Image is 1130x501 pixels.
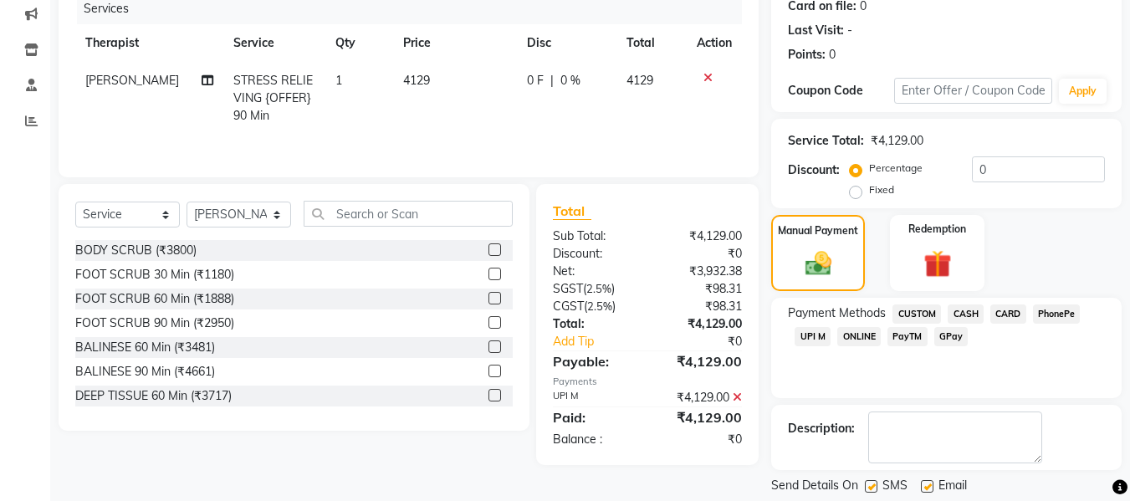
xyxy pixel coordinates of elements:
span: Send Details On [771,477,858,498]
div: ₹4,129.00 [647,227,754,245]
div: Discount: [788,161,840,179]
span: Total [553,202,591,220]
th: Therapist [75,24,223,62]
div: Payable: [540,351,647,371]
div: ₹98.31 [647,280,754,298]
div: FOOT SCRUB 90 Min (₹2950) [75,314,234,332]
th: Total [616,24,688,62]
div: Points: [788,46,826,64]
span: PayTM [887,327,928,346]
div: DEEP TISSUE 60 Min (₹3717) [75,387,232,405]
div: ₹0 [666,333,755,350]
div: ₹4,129.00 [647,351,754,371]
div: ₹3,932.38 [647,263,754,280]
input: Search or Scan [304,201,513,227]
span: SMS [882,477,908,498]
span: PhonePe [1033,304,1081,324]
input: Enter Offer / Coupon Code [894,78,1052,104]
label: Percentage [869,161,923,176]
span: 4129 [403,73,430,88]
span: SGST [553,281,583,296]
div: ₹4,129.00 [871,132,923,150]
span: 4129 [626,73,653,88]
label: Fixed [869,182,894,197]
span: 2.5% [587,299,612,313]
span: 1 [335,73,342,88]
span: ONLINE [837,327,881,346]
th: Qty [325,24,393,62]
div: Sub Total: [540,227,647,245]
th: Disc [517,24,616,62]
button: Apply [1059,79,1107,104]
div: FOOT SCRUB 30 Min (₹1180) [75,266,234,284]
div: - [847,22,852,39]
div: ₹4,129.00 [647,389,754,406]
span: CGST [553,299,584,314]
div: Payments [553,375,742,389]
span: Payment Methods [788,304,886,322]
div: BODY SCRUB (₹3800) [75,242,197,259]
div: Balance : [540,431,647,448]
div: Description: [788,420,855,437]
div: Discount: [540,245,647,263]
span: CUSTOM [892,304,941,324]
label: Redemption [908,222,966,237]
div: Last Visit: [788,22,844,39]
a: Add Tip [540,333,665,350]
div: ( ) [540,298,647,315]
img: _cash.svg [797,248,840,279]
th: Price [393,24,517,62]
div: Net: [540,263,647,280]
div: ₹0 [647,245,754,263]
div: 0 [829,46,836,64]
div: Total: [540,315,647,333]
div: ₹4,129.00 [647,407,754,427]
label: Manual Payment [778,223,858,238]
span: [PERSON_NAME] [85,73,179,88]
span: | [550,72,554,89]
div: BALINESE 60 Min (₹3481) [75,339,215,356]
span: 2.5% [586,282,611,295]
span: GPay [934,327,969,346]
div: ₹0 [647,431,754,448]
th: Action [687,24,742,62]
div: FOOT SCRUB 60 Min (₹1888) [75,290,234,308]
div: BALINESE 90 Min (₹4661) [75,363,215,381]
span: CARD [990,304,1026,324]
span: 0 F [527,72,544,89]
span: CASH [948,304,984,324]
span: 0 % [560,72,580,89]
span: Email [938,477,967,498]
th: Service [223,24,325,62]
div: ₹4,129.00 [647,315,754,333]
img: _gift.svg [915,247,960,281]
span: UPI M [795,327,831,346]
span: STRESS RELIEVING {OFFER} 90 Min [233,73,313,123]
div: ₹98.31 [647,298,754,315]
div: UPI M [540,389,647,406]
div: Paid: [540,407,647,427]
div: Coupon Code [788,82,893,100]
div: ( ) [540,280,647,298]
div: Service Total: [788,132,864,150]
